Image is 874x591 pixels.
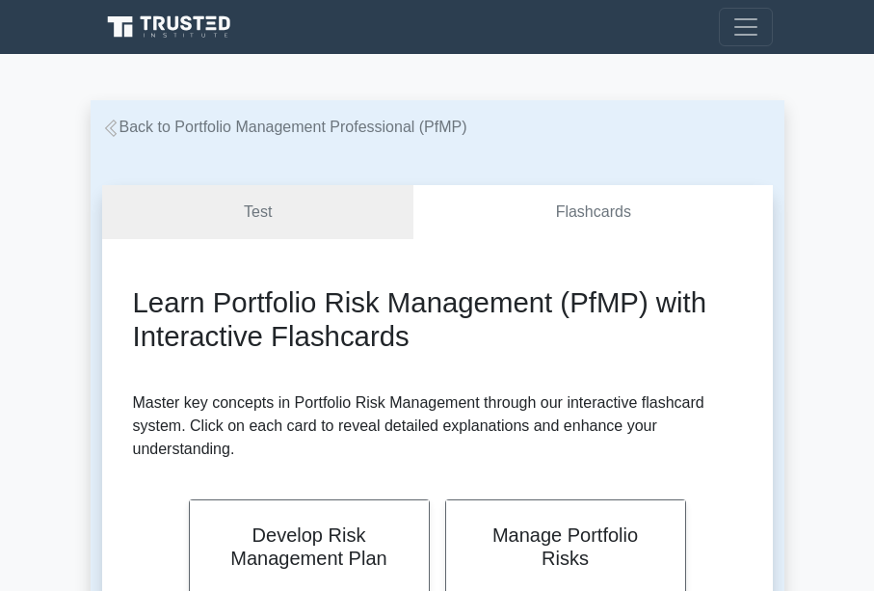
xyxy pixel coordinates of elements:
[102,185,414,240] a: Test
[413,185,772,240] a: Flashcards
[133,391,742,461] p: Master key concepts in Portfolio Risk Management through our interactive flashcard system. Click ...
[469,524,662,570] h2: Manage Portfolio Risks
[719,8,773,46] button: Toggle navigation
[102,119,467,135] a: Back to Portfolio Management Professional (PfMP)
[213,524,406,570] h2: Develop Risk Management Plan
[133,285,742,353] h2: Learn Portfolio Risk Management (PfMP) with Interactive Flashcards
